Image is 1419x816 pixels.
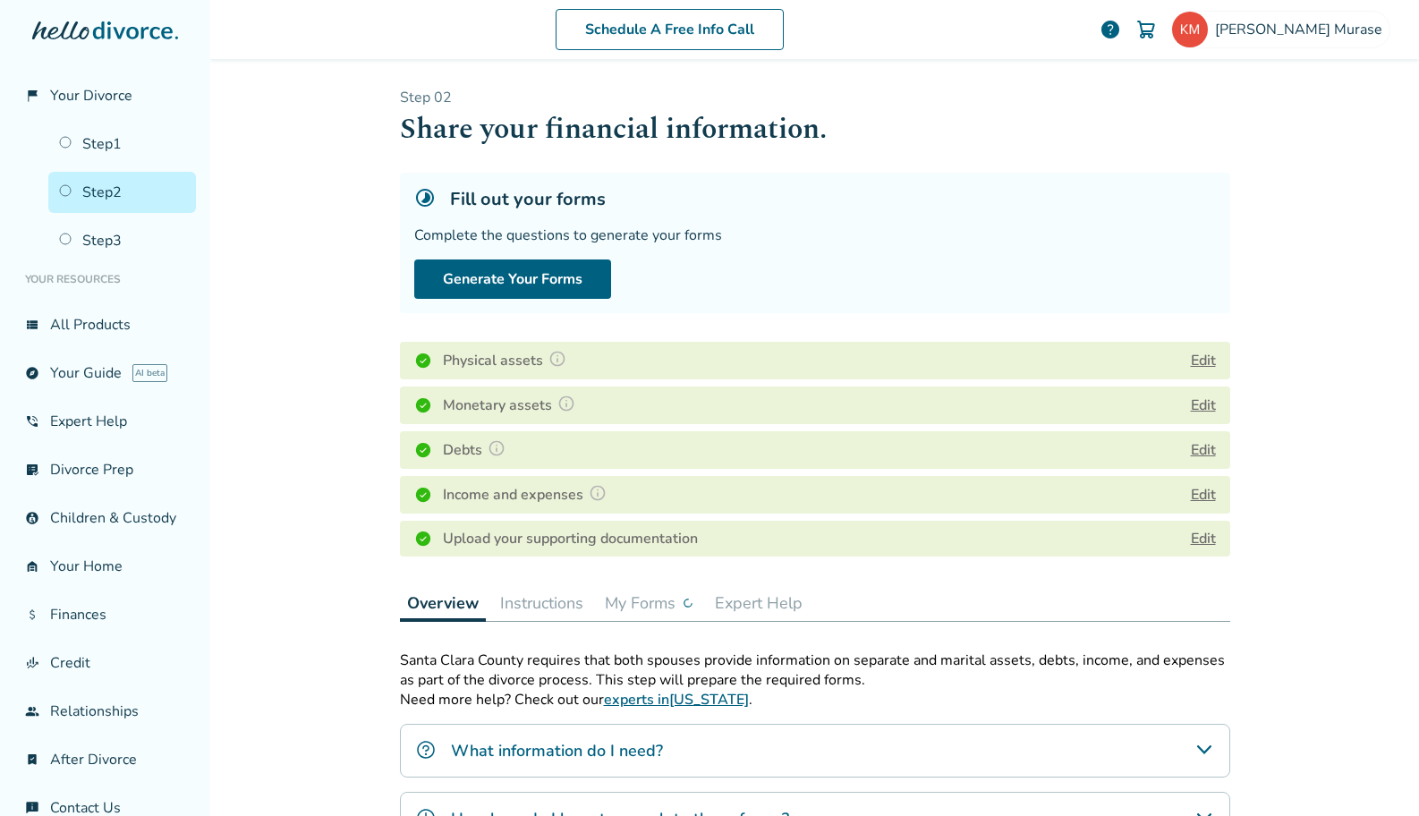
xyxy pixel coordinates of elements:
[25,608,39,622] span: attach_money
[1191,350,1216,371] button: Edit
[400,690,1230,710] p: Need more help? Check out our .
[604,690,749,710] a: experts in[US_STATE]
[414,225,1216,245] div: Complete the questions to generate your forms
[556,9,784,50] a: Schedule A Free Info Call
[400,88,1230,107] p: Step 0 2
[14,642,196,684] a: finance_modeCredit
[25,752,39,767] span: bookmark_check
[400,724,1230,778] div: What information do I need?
[443,438,511,462] h4: Debts
[25,318,39,332] span: view_list
[25,414,39,429] span: phone_in_talk
[1191,529,1216,548] a: Edit
[443,349,572,372] h4: Physical assets
[132,364,167,382] span: AI beta
[443,528,698,549] h4: Upload your supporting documentation
[443,483,612,506] h4: Income and expenses
[25,366,39,380] span: explore
[548,350,566,368] img: Question Mark
[25,704,39,718] span: group
[14,75,196,116] a: flag_2Your Divorce
[14,353,196,394] a: exploreYour GuideAI beta
[1191,484,1216,506] button: Edit
[25,511,39,525] span: account_child
[414,486,432,504] img: Completed
[400,585,486,622] button: Overview
[25,89,39,103] span: flag_2
[14,546,196,587] a: garage_homeYour Home
[400,107,1230,151] h1: Share your financial information.
[25,559,39,574] span: garage_home
[14,449,196,490] a: list_alt_checkDivorce Prep
[414,352,432,370] img: Completed
[48,123,196,165] a: Step1
[450,187,606,211] h5: Fill out your forms
[1100,19,1121,40] a: help
[1191,395,1216,416] button: Edit
[14,261,196,297] li: Your Resources
[598,585,701,621] button: My Forms
[1135,19,1157,40] img: Cart
[443,394,581,417] h4: Monetary assets
[414,396,432,414] img: Completed
[414,441,432,459] img: Completed
[14,304,196,345] a: view_listAll Products
[14,594,196,635] a: attach_moneyFinances
[414,530,432,548] img: Completed
[50,86,132,106] span: Your Divorce
[683,598,693,608] img: ...
[589,484,607,502] img: Question Mark
[25,463,39,477] span: list_alt_check
[1172,12,1208,47] img: katsu610@gmail.com
[488,439,506,457] img: Question Mark
[48,172,196,213] a: Step2
[400,650,1230,690] p: Santa Clara County requires that both spouses provide information on separate and marital assets,...
[14,691,196,732] a: groupRelationships
[493,585,591,621] button: Instructions
[14,739,196,780] a: bookmark_checkAfter Divorce
[451,739,663,762] h4: What information do I need?
[708,585,810,621] button: Expert Help
[557,395,575,412] img: Question Mark
[25,801,39,815] span: chat_info
[415,739,437,761] img: What information do I need?
[48,220,196,261] a: Step3
[414,259,611,299] button: Generate Your Forms
[14,401,196,442] a: phone_in_talkExpert Help
[1215,20,1389,39] span: [PERSON_NAME] Murase
[25,656,39,670] span: finance_mode
[14,497,196,539] a: account_childChildren & Custody
[1191,439,1216,461] button: Edit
